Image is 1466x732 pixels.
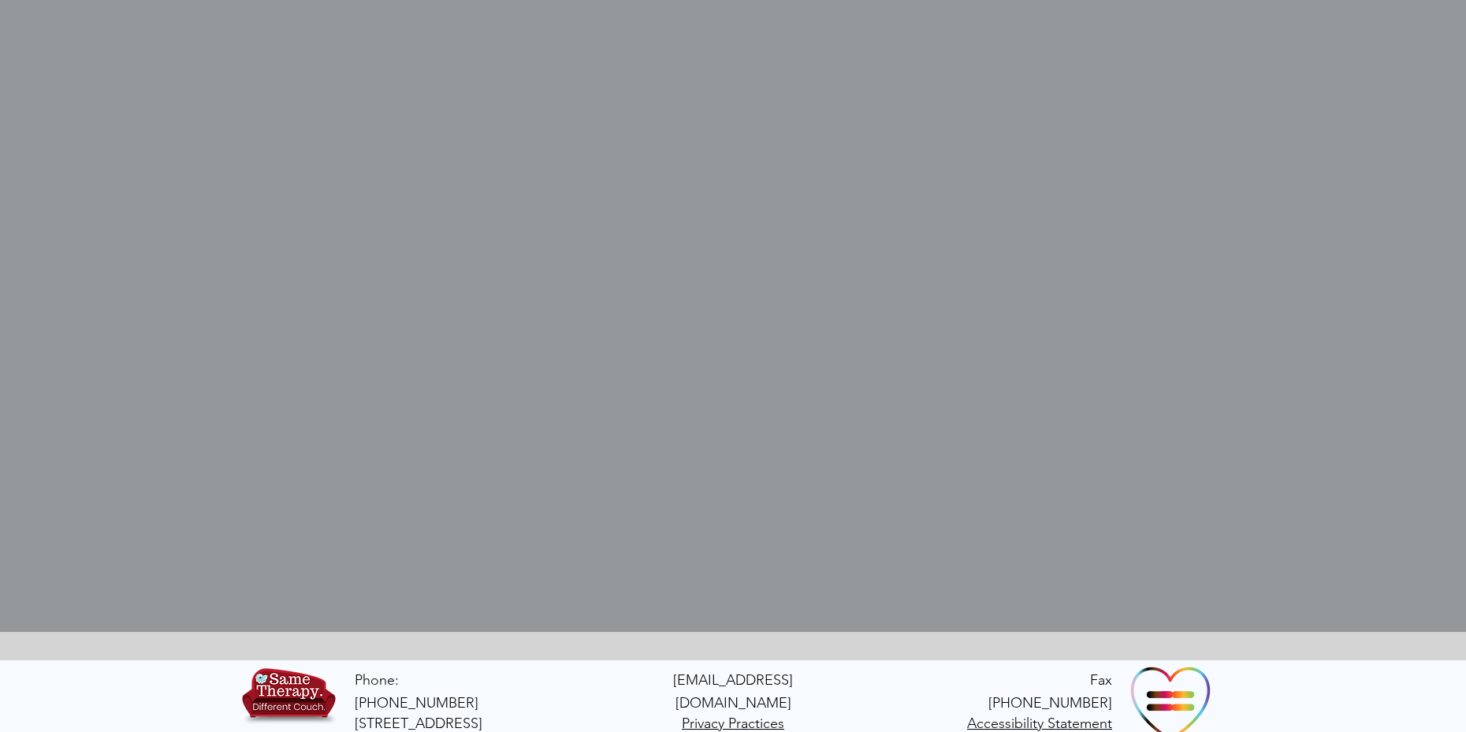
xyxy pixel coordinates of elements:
a: Accessibility Statement [967,714,1112,732]
a: [EMAIL_ADDRESS][DOMAIN_NAME] [673,671,793,712]
span: [STREET_ADDRESS] [355,715,482,732]
a: Phone: [PHONE_NUMBER] [355,671,478,712]
a: Privacy Practices [682,714,784,732]
span: Accessibility Statement [967,715,1112,732]
span: Privacy Practices [682,715,784,732]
